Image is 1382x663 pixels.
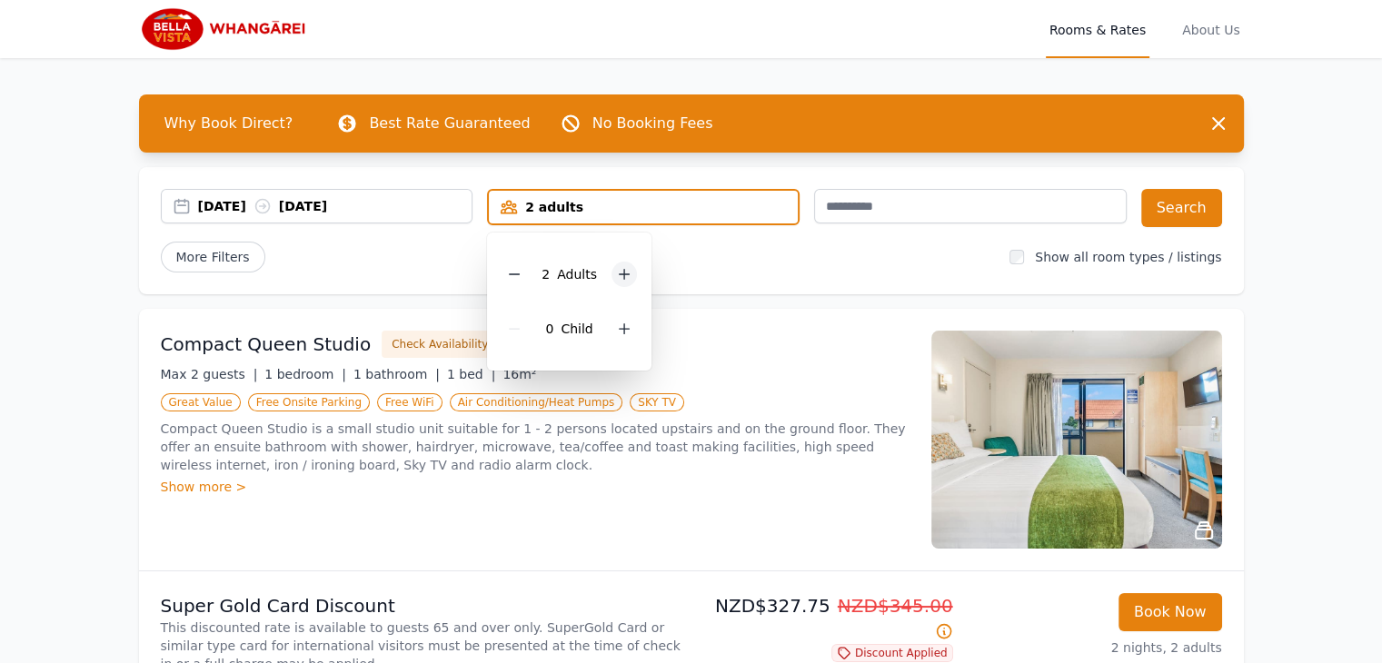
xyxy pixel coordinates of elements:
[248,393,370,411] span: Free Onsite Parking
[369,113,530,134] p: Best Rate Guaranteed
[1035,250,1221,264] label: Show all room types / listings
[161,242,265,272] span: More Filters
[264,367,346,381] span: 1 bedroom |
[561,322,592,336] span: Child
[353,367,440,381] span: 1 bathroom |
[557,267,597,282] span: Adult s
[630,393,684,411] span: SKY TV
[161,478,910,496] div: Show more >
[1141,189,1222,227] button: Search
[968,638,1222,657] p: 2 nights, 2 adults
[450,393,623,411] span: Air Conditioning/Heat Pumps
[447,367,495,381] span: 1 bed |
[139,7,313,51] img: Bella Vista Whangarei
[1119,593,1222,631] button: Book Now
[831,644,953,662] span: Discount Applied
[161,420,910,474] p: Compact Queen Studio is a small studio unit suitable for 1 - 2 persons located upstairs and on th...
[592,113,713,134] p: No Booking Fees
[699,593,953,644] p: NZD$327.75
[198,197,472,215] div: [DATE] [DATE]
[161,331,372,357] h3: Compact Queen Studio
[161,393,241,411] span: Great Value
[502,367,536,381] span: 16m²
[377,393,442,411] span: Free WiFi
[382,331,498,358] button: Check Availability
[161,593,684,618] p: Super Gold Card Discount
[838,595,953,617] span: NZD$345.00
[150,105,308,142] span: Why Book Direct?
[545,322,553,336] span: 0
[542,267,550,282] span: 2
[161,367,258,381] span: Max 2 guests |
[489,198,798,216] div: 2 adults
